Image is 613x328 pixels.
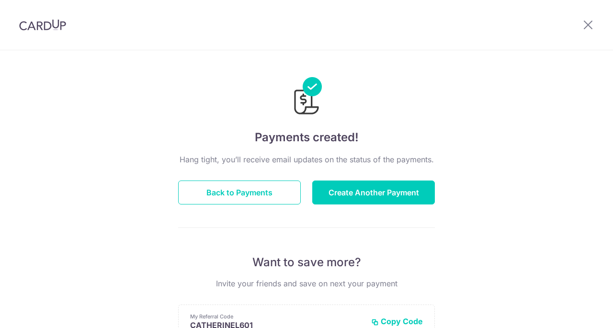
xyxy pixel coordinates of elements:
button: Back to Payments [178,181,301,204]
p: Hang tight, you’ll receive email updates on the status of the payments. [178,154,435,165]
p: Want to save more? [178,255,435,270]
p: Invite your friends and save on next your payment [178,278,435,289]
img: CardUp [19,19,66,31]
h4: Payments created! [178,129,435,146]
img: Payments [291,77,322,117]
p: My Referral Code [190,313,363,320]
button: Create Another Payment [312,181,435,204]
button: Copy Code [371,317,423,326]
